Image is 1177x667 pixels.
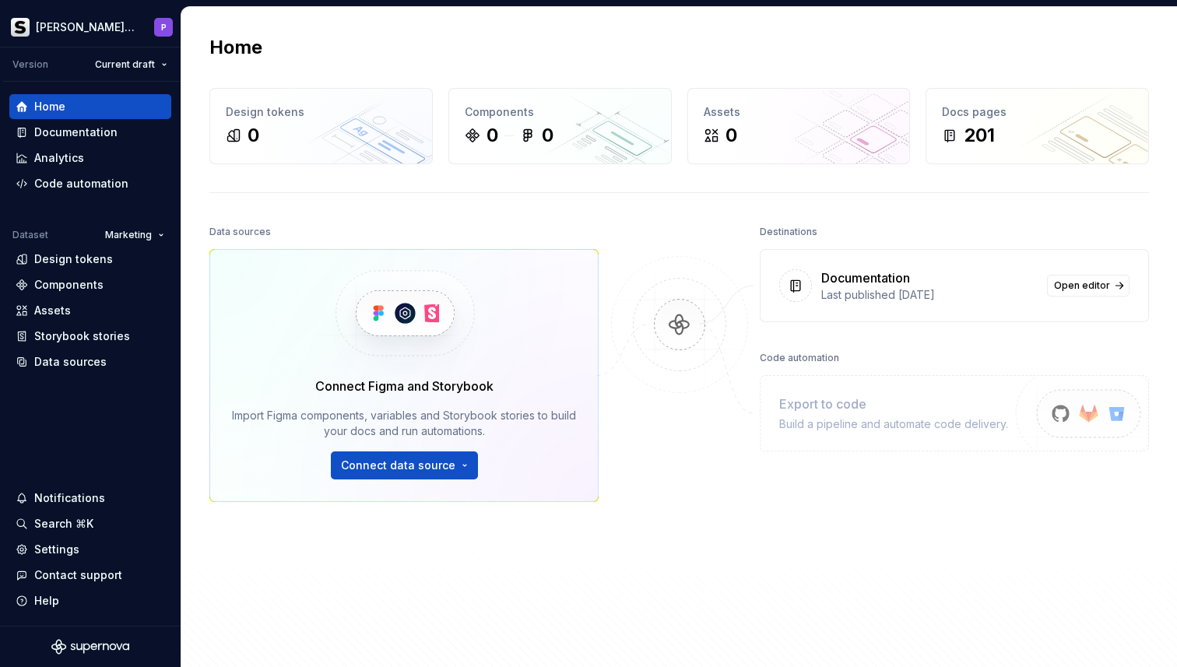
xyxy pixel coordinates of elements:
div: Export to code [779,395,1008,413]
div: Components [34,277,104,293]
div: Help [34,593,59,609]
div: Settings [34,542,79,557]
div: Components [465,104,655,120]
a: Components [9,272,171,297]
button: Marketing [98,224,171,246]
a: Home [9,94,171,119]
div: Assets [704,104,894,120]
img: 70f0b34c-1a93-4a5d-86eb-502ec58ca862.png [11,18,30,37]
button: Contact support [9,563,171,588]
div: 0 [726,123,737,148]
button: [PERSON_NAME] PrismaP [3,10,177,44]
div: Data sources [34,354,107,370]
div: Storybook stories [34,328,130,344]
a: Assets [9,298,171,323]
a: Code automation [9,171,171,196]
div: Import Figma components, variables and Storybook stories to build your docs and run automations. [232,408,576,439]
div: P [161,21,167,33]
div: Notifications [34,490,105,506]
a: Docs pages201 [926,88,1149,164]
div: Docs pages [942,104,1133,120]
svg: Supernova Logo [51,639,129,655]
div: Documentation [34,125,118,140]
div: Documentation [821,269,910,287]
div: Home [34,99,65,114]
a: Analytics [9,146,171,170]
span: Current draft [95,58,155,71]
div: 0 [542,123,553,148]
div: Last published [DATE] [821,287,1038,303]
div: 0 [248,123,259,148]
div: Build a pipeline and automate code delivery. [779,416,1008,432]
div: Code automation [34,176,128,191]
a: Design tokens [9,247,171,272]
div: Design tokens [226,104,416,120]
div: [PERSON_NAME] Prisma [36,19,135,35]
div: Design tokens [34,251,113,267]
div: Code automation [760,347,839,369]
span: Open editor [1054,279,1110,292]
div: Analytics [34,150,84,166]
button: Search ⌘K [9,511,171,536]
div: Version [12,58,48,71]
div: Data sources [209,221,271,243]
div: 201 [964,123,995,148]
a: Components00 [448,88,672,164]
div: 0 [487,123,498,148]
button: Connect data source [331,451,478,479]
a: Documentation [9,120,171,145]
button: Notifications [9,486,171,511]
h2: Home [209,35,262,60]
div: Assets [34,303,71,318]
button: Help [9,588,171,613]
a: Open editor [1047,275,1130,297]
a: Design tokens0 [209,88,433,164]
span: Marketing [105,229,152,241]
div: Connect Figma and Storybook [315,377,494,395]
span: Connect data source [341,458,455,473]
div: Destinations [760,221,817,243]
a: Settings [9,537,171,562]
a: Data sources [9,349,171,374]
a: Assets0 [687,88,911,164]
div: Search ⌘K [34,516,93,532]
button: Current draft [88,54,174,75]
div: Contact support [34,567,122,583]
a: Storybook stories [9,324,171,349]
div: Dataset [12,229,48,241]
